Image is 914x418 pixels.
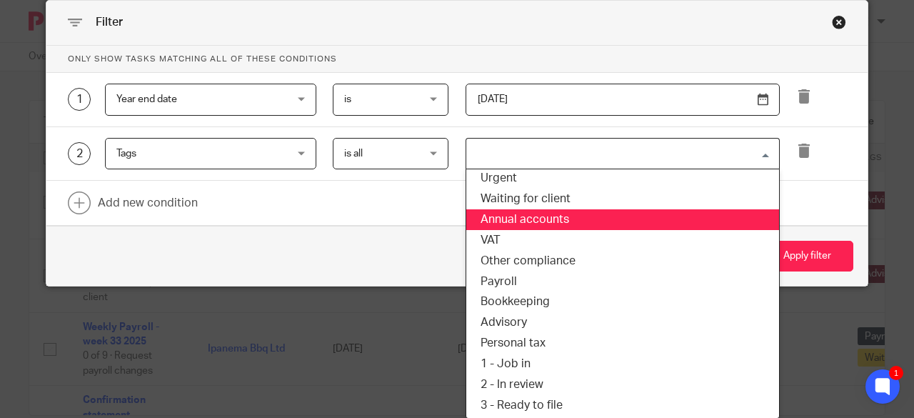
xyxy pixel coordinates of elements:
[761,241,853,272] button: Apply filter
[116,149,136,159] span: Tags
[466,230,779,251] li: VAT
[68,88,91,111] div: 1
[466,354,779,374] li: 1 - Job in
[466,374,779,395] li: 2 - In review
[116,94,177,104] span: Year end date
[466,138,780,170] div: Search for option
[466,168,779,189] li: Urgent
[889,366,903,380] div: 1
[466,292,779,312] li: Bookkeeping
[466,395,779,416] li: 3 - Ready to file
[466,272,779,292] li: Payroll
[344,94,351,104] span: is
[466,84,780,116] input: Pick a date
[832,15,846,29] div: Close this dialog window
[466,251,779,272] li: Other compliance
[96,16,123,28] span: Filter
[68,142,91,165] div: 2
[46,46,868,73] p: Only show tasks matching all of these conditions
[466,209,779,230] li: Annual accounts
[466,333,779,354] li: Personal tax
[468,141,771,166] input: Search for option
[344,149,363,159] span: is all
[466,312,779,333] li: Advisory
[466,189,779,209] li: Waiting for client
